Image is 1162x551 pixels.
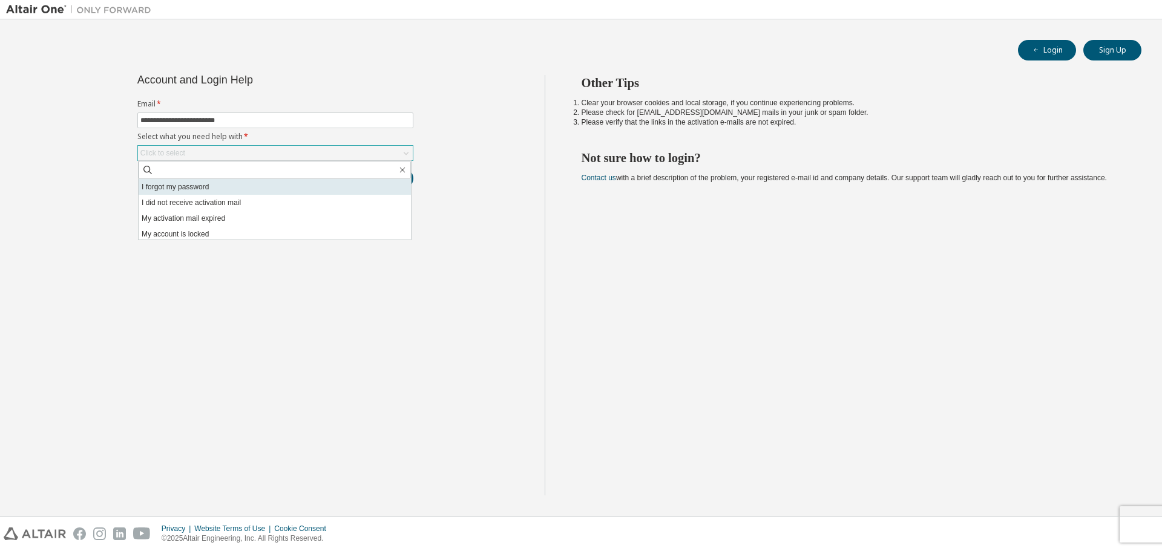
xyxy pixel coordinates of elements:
[194,524,274,533] div: Website Terms of Use
[582,108,1120,117] li: Please check for [EMAIL_ADDRESS][DOMAIN_NAME] mails in your junk or spam folder.
[582,150,1120,166] h2: Not sure how to login?
[138,146,413,160] div: Click to select
[582,117,1120,127] li: Please verify that the links in the activation e-mails are not expired.
[1083,40,1141,60] button: Sign Up
[274,524,333,533] div: Cookie Consent
[113,527,126,540] img: linkedin.svg
[6,4,157,16] img: Altair One
[73,527,86,540] img: facebook.svg
[4,527,66,540] img: altair_logo.svg
[137,75,358,85] div: Account and Login Help
[139,179,411,195] li: I forgot my password
[582,75,1120,91] h2: Other Tips
[582,174,1107,182] span: with a brief description of the problem, your registered e-mail id and company details. Our suppo...
[137,99,413,109] label: Email
[140,148,185,158] div: Click to select
[133,527,151,540] img: youtube.svg
[93,527,106,540] img: instagram.svg
[582,174,616,182] a: Contact us
[162,533,333,544] p: © 2025 Altair Engineering, Inc. All Rights Reserved.
[582,98,1120,108] li: Clear your browser cookies and local storage, if you continue experiencing problems.
[137,132,413,142] label: Select what you need help with
[162,524,194,533] div: Privacy
[1018,40,1076,60] button: Login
